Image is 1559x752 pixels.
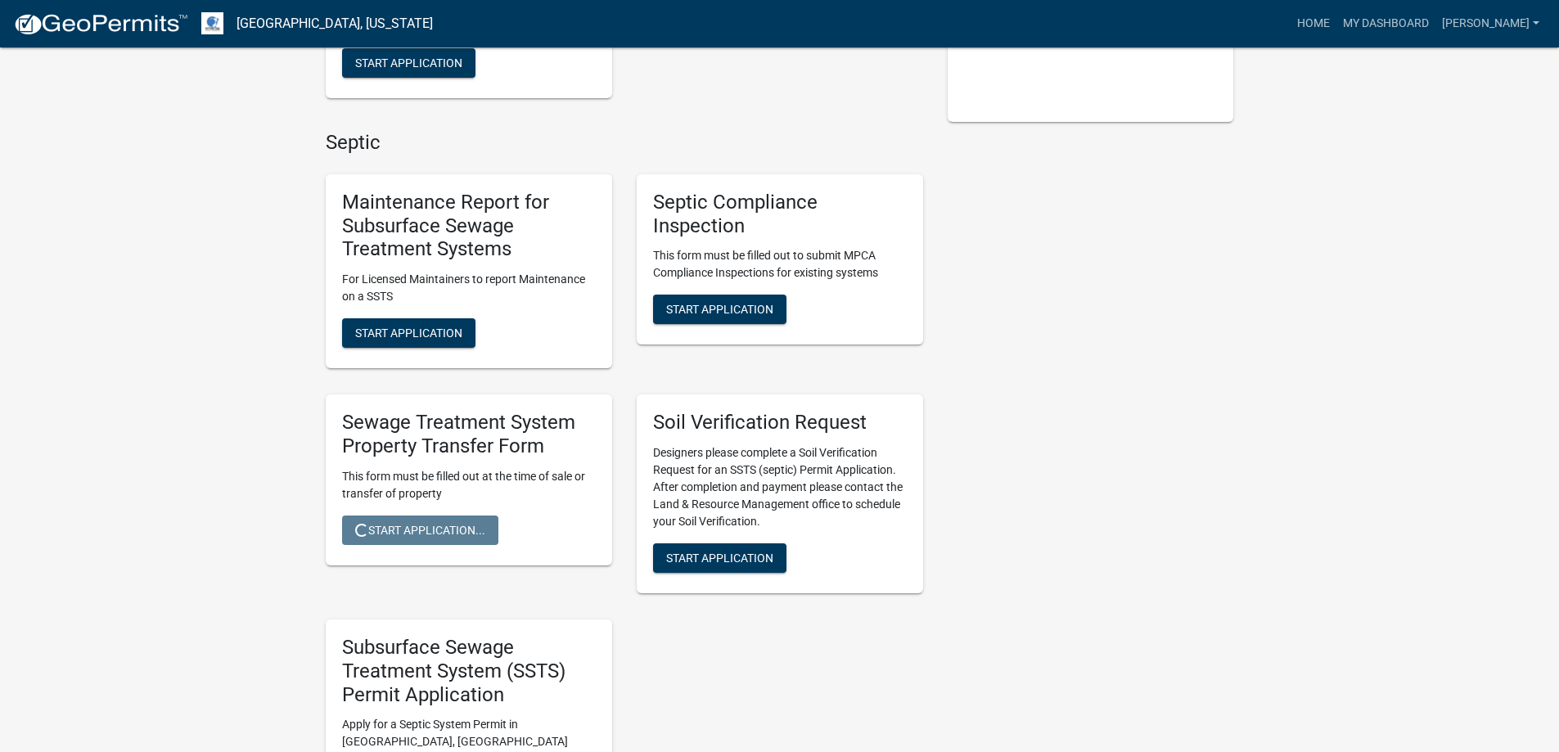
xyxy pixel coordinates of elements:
[237,10,433,38] a: [GEOGRAPHIC_DATA], [US_STATE]
[342,48,475,78] button: Start Application
[342,271,596,305] p: For Licensed Maintainers to report Maintenance on a SSTS
[355,523,485,536] span: Start Application...
[355,56,462,70] span: Start Application
[1435,8,1546,39] a: [PERSON_NAME]
[342,716,596,750] p: Apply for a Septic System Permit in [GEOGRAPHIC_DATA], [GEOGRAPHIC_DATA]
[653,191,907,238] h5: Septic Compliance Inspection
[326,131,923,155] h4: Septic
[653,543,786,573] button: Start Application
[355,326,462,340] span: Start Application
[666,303,773,316] span: Start Application
[1336,8,1435,39] a: My Dashboard
[201,12,223,34] img: Otter Tail County, Minnesota
[653,247,907,281] p: This form must be filled out to submit MPCA Compliance Inspections for existing systems
[342,411,596,458] h5: Sewage Treatment System Property Transfer Form
[653,295,786,324] button: Start Application
[1291,8,1336,39] a: Home
[342,636,596,706] h5: Subsurface Sewage Treatment System (SSTS) Permit Application
[342,468,596,502] p: This form must be filled out at the time of sale or transfer of property
[342,516,498,545] button: Start Application...
[653,411,907,435] h5: Soil Verification Request
[666,552,773,565] span: Start Application
[342,318,475,348] button: Start Application
[342,191,596,261] h5: Maintenance Report for Subsurface Sewage Treatment Systems
[653,444,907,530] p: Designers please complete a Soil Verification Request for an SSTS (septic) Permit Application. Af...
